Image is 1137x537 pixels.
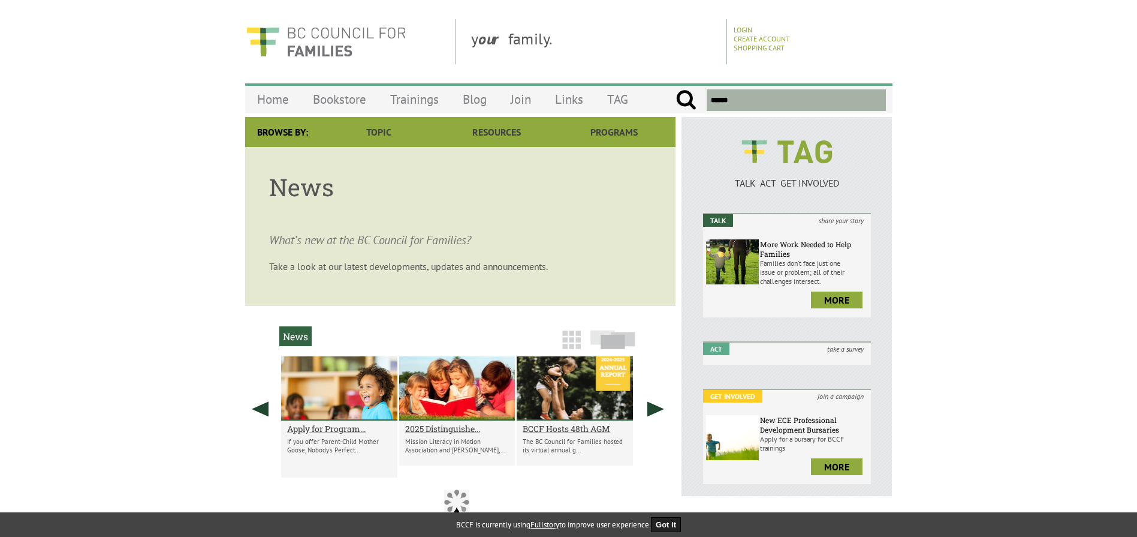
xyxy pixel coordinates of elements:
i: join a campaign [810,390,871,403]
div: y family. [462,19,727,64]
img: BCCF's TAG Logo [733,129,841,175]
a: Grid View [559,336,584,355]
h2: News [279,326,312,346]
h6: New ECE Professional Development Bursaries [760,415,868,434]
a: Trainings [378,85,451,113]
div: Browse By: [245,117,320,147]
a: more [811,292,862,308]
a: Login [734,25,752,34]
img: grid-icon.png [562,331,581,349]
a: Shopping Cart [734,43,785,52]
em: Act [703,343,729,355]
p: The BC Council for Families hosted its virtual annual g... [523,437,627,454]
input: Submit [675,89,696,111]
h6: More Work Needed to Help Families [760,239,868,259]
p: What’s new at the BC Council for Families? [269,215,652,248]
a: Fullstory [530,520,559,530]
a: Apply for Program... [287,423,391,434]
a: TAG [595,85,640,113]
img: BC Council for FAMILIES [245,19,407,64]
img: Loader [444,490,469,515]
img: slide-icon.png [590,330,635,349]
a: Bookstore [301,85,378,113]
i: take a survey [820,343,871,355]
a: Blog [451,85,499,113]
a: Resources [438,117,555,147]
a: more [811,458,862,475]
a: Home [245,85,301,113]
li: 2025 Distinguished Family Service Award Winners [399,356,515,466]
a: Slide View [587,336,639,355]
button: Got it [651,517,681,532]
a: Programs [555,117,672,147]
p: TALK ACT GET INVOLVED [703,177,871,189]
a: Join [499,85,543,113]
p: Families don’t face just one issue or problem; all of their challenges intersect. [760,259,868,286]
p: Apply for a bursary for BCCF trainings [760,434,868,452]
h1: News [269,171,652,203]
a: Create Account [734,34,790,43]
a: TALK ACT GET INVOLVED [703,165,871,189]
a: Links [543,85,595,113]
li: BCCF Hosts 48th AGM [517,356,633,466]
strong: our [478,29,508,49]
li: Apply for Program Funding [281,356,397,478]
em: Get Involved [703,390,762,403]
p: Take a look at our latest developments, updates and announcements. [269,260,652,272]
a: BCCF Hosts 48th AGM [523,423,627,434]
em: Talk [703,214,733,227]
a: Topic [320,117,438,147]
i: share your story [812,214,871,227]
a: 2025 Distinguishe... [405,423,509,434]
p: Mission Literacy in Motion Association and [PERSON_NAME],... [405,437,509,454]
p: If you offer Parent-Child Mother Goose, Nobody's Perfect... [287,437,391,454]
